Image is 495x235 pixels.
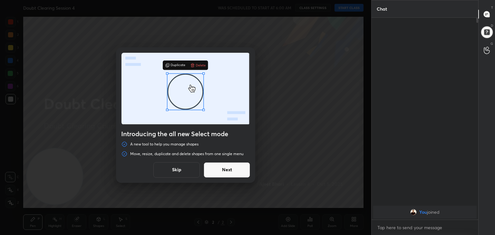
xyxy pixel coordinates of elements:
div: animation [121,53,250,126]
p: D [491,23,493,28]
p: G [490,41,493,46]
p: Move, resize, duplicate and delete shapes from one single menu [130,151,244,156]
button: Next [204,162,250,178]
div: grid [372,204,478,220]
span: You [419,210,427,215]
span: joined [427,210,440,215]
p: A new tool to help you manage shapes [130,142,199,147]
button: Skip [153,162,200,178]
img: 09770f7dbfa9441c9c3e57e13e3293d5.jpg [410,209,417,215]
g: Duplicate [171,63,185,67]
p: T [491,5,493,10]
h4: Introducing the all new Select mode [121,130,250,138]
p: Chat [372,0,392,17]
